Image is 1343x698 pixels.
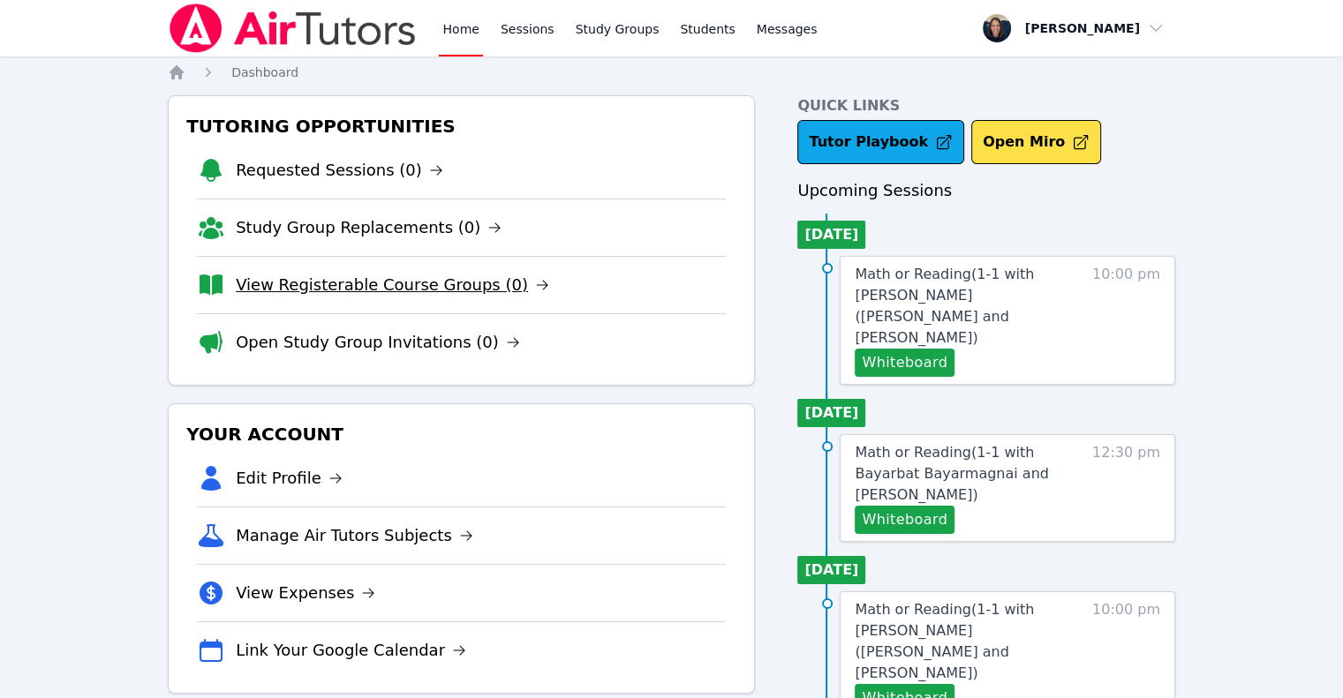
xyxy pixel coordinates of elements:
span: Math or Reading ( 1-1 with Bayarbat Bayarmagnai and [PERSON_NAME] ) [855,444,1048,503]
a: Open Study Group Invitations (0) [236,330,520,355]
li: [DATE] [797,556,865,584]
img: Air Tutors [168,4,418,53]
a: Manage Air Tutors Subjects [236,523,473,548]
button: Whiteboard [855,349,954,377]
span: Messages [757,20,818,38]
a: Link Your Google Calendar [236,638,466,663]
span: Dashboard [231,65,298,79]
a: Tutor Playbook [797,120,964,164]
span: 12:30 pm [1092,442,1160,534]
a: Edit Profile [236,466,343,491]
h3: Upcoming Sessions [797,178,1175,203]
a: Math or Reading(1-1 with [PERSON_NAME] ([PERSON_NAME] and [PERSON_NAME]) [855,599,1083,684]
span: 10:00 pm [1092,264,1160,377]
h4: Quick Links [797,95,1175,116]
li: [DATE] [797,221,865,249]
h3: Tutoring Opportunities [183,110,740,142]
a: View Expenses [236,581,375,605]
a: Dashboard [231,64,298,81]
a: View Registerable Course Groups (0) [236,273,549,297]
h3: Your Account [183,418,740,450]
button: Whiteboard [855,506,954,534]
li: [DATE] [797,399,865,427]
nav: Breadcrumb [168,64,1175,81]
a: Requested Sessions (0) [236,158,443,183]
button: Open Miro [971,120,1101,164]
a: Math or Reading(1-1 with Bayarbat Bayarmagnai and [PERSON_NAME]) [855,442,1083,506]
span: Math or Reading ( 1-1 with [PERSON_NAME] ([PERSON_NAME] and [PERSON_NAME] ) [855,601,1034,681]
a: Study Group Replacements (0) [236,215,502,240]
span: Math or Reading ( 1-1 with [PERSON_NAME] ([PERSON_NAME] and [PERSON_NAME] ) [855,266,1034,346]
a: Math or Reading(1-1 with [PERSON_NAME] ([PERSON_NAME] and [PERSON_NAME]) [855,264,1083,349]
